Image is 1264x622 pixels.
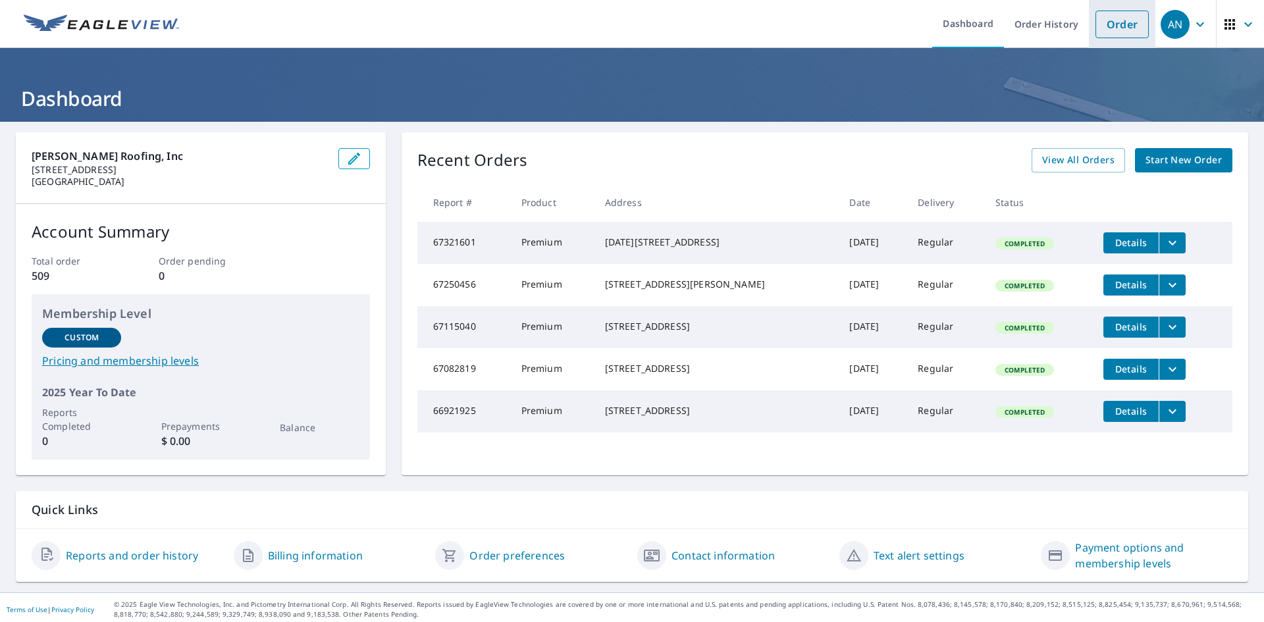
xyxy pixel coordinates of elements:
a: Privacy Policy [51,605,94,614]
p: [STREET_ADDRESS] [32,164,328,176]
td: [DATE] [839,390,907,432]
a: Text alert settings [874,548,964,563]
button: filesDropdownBtn-66921925 [1159,401,1186,422]
span: Details [1111,236,1151,249]
p: Total order [32,254,116,268]
span: Details [1111,363,1151,375]
button: detailsBtn-67321601 [1103,232,1159,253]
p: Balance [280,421,359,434]
span: Completed [997,323,1053,332]
p: Reports Completed [42,405,121,433]
a: Terms of Use [7,605,47,614]
td: [DATE] [839,306,907,348]
div: [STREET_ADDRESS] [605,320,829,333]
div: AN [1161,10,1190,39]
p: Quick Links [32,502,1232,518]
span: Completed [997,281,1053,290]
th: Address [594,183,839,222]
span: Details [1111,278,1151,291]
td: Premium [511,222,594,264]
td: 67250456 [417,264,511,306]
td: Regular [907,390,985,432]
span: Completed [997,239,1053,248]
th: Date [839,183,907,222]
div: [STREET_ADDRESS] [605,404,829,417]
p: Order pending [159,254,243,268]
p: 509 [32,268,116,284]
p: Custom [65,332,99,344]
p: [GEOGRAPHIC_DATA] [32,176,328,188]
p: © 2025 Eagle View Technologies, Inc. and Pictometry International Corp. All Rights Reserved. Repo... [114,600,1257,619]
p: Membership Level [42,305,359,323]
span: Start New Order [1145,152,1222,168]
button: filesDropdownBtn-67250456 [1159,274,1186,296]
a: Order [1095,11,1149,38]
a: View All Orders [1032,148,1125,172]
td: Premium [511,348,594,390]
td: Regular [907,222,985,264]
button: detailsBtn-67082819 [1103,359,1159,380]
h1: Dashboard [16,85,1248,112]
td: 67082819 [417,348,511,390]
a: Start New Order [1135,148,1232,172]
td: 67115040 [417,306,511,348]
td: Premium [511,390,594,432]
p: 2025 Year To Date [42,384,359,400]
a: Contact information [671,548,775,563]
p: 0 [42,433,121,449]
a: Reports and order history [66,548,198,563]
a: Pricing and membership levels [42,353,359,369]
span: Completed [997,365,1053,375]
button: filesDropdownBtn-67082819 [1159,359,1186,380]
td: Regular [907,306,985,348]
span: Details [1111,321,1151,333]
p: $ 0.00 [161,433,240,449]
span: Details [1111,405,1151,417]
td: [DATE] [839,264,907,306]
button: filesDropdownBtn-67321601 [1159,232,1186,253]
a: Order preferences [469,548,565,563]
th: Status [985,183,1093,222]
p: 0 [159,268,243,284]
td: Premium [511,306,594,348]
span: Completed [997,407,1053,417]
th: Product [511,183,594,222]
a: Payment options and membership levels [1075,540,1232,571]
button: filesDropdownBtn-67115040 [1159,317,1186,338]
div: [STREET_ADDRESS] [605,362,829,375]
p: [PERSON_NAME] Roofing, Inc [32,148,328,164]
td: Regular [907,348,985,390]
th: Delivery [907,183,985,222]
td: 66921925 [417,390,511,432]
span: View All Orders [1042,152,1115,168]
p: Recent Orders [417,148,528,172]
div: [STREET_ADDRESS][PERSON_NAME] [605,278,829,291]
td: [DATE] [839,348,907,390]
div: [DATE][STREET_ADDRESS] [605,236,829,249]
td: 67321601 [417,222,511,264]
p: | [7,606,94,613]
a: Billing information [268,548,363,563]
button: detailsBtn-67250456 [1103,274,1159,296]
img: EV Logo [24,14,179,34]
th: Report # [417,183,511,222]
td: Regular [907,264,985,306]
td: [DATE] [839,222,907,264]
button: detailsBtn-67115040 [1103,317,1159,338]
button: detailsBtn-66921925 [1103,401,1159,422]
td: Premium [511,264,594,306]
p: Account Summary [32,220,370,244]
p: Prepayments [161,419,240,433]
